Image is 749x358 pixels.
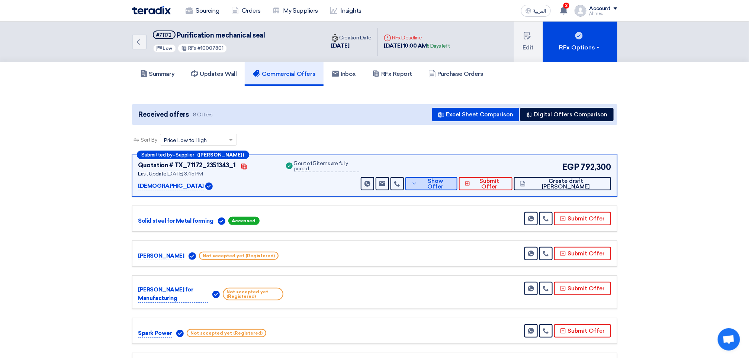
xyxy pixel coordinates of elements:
img: Teradix logo [132,6,171,14]
button: Submit Offer [554,282,611,295]
button: العربية [521,5,551,17]
div: [DATE] [331,42,372,50]
div: RFx Options [559,43,601,52]
a: Commercial Offers [245,62,324,86]
span: Submitted by [142,152,173,157]
span: Received offers [139,110,189,120]
a: My Suppliers [267,3,324,19]
div: [DATE] 10:00 AM [384,42,450,50]
span: #10007801 [197,45,224,51]
span: Not accepted yet (Registered) [199,252,279,260]
span: Sort By [141,136,157,144]
span: العربية [533,9,546,14]
a: Purchase Orders [420,62,492,86]
span: Not accepted yet (Registered) [223,288,283,300]
h5: Updates Wall [191,70,237,78]
h5: Commercial Offers [253,70,315,78]
div: #71172 [157,33,172,38]
span: Price Low to High [164,136,207,144]
img: Verified Account [189,252,196,260]
a: Open chat [718,328,740,351]
span: Supplier [176,152,195,157]
div: 5 Days left [427,42,450,50]
span: Create draft [PERSON_NAME] [527,178,605,190]
button: Submit Offer [554,247,611,260]
p: Spark Power [138,329,172,338]
span: RFx [188,45,196,51]
button: RFx Options [543,22,617,62]
span: 792,300 [581,161,611,173]
img: Verified Account [205,183,213,190]
h5: Inbox [332,70,356,78]
p: Solid steel for Metal forming [138,217,213,226]
button: Submit Offer [554,324,611,338]
p: [PERSON_NAME] for Manufacturing [138,286,208,303]
div: Quotation # TX_71172_2351343_1 [138,161,236,170]
a: Inbox [324,62,364,86]
button: Digital Offers Comparison [520,108,614,121]
span: EGP [562,161,579,173]
span: Accessed [228,217,260,225]
div: Account [589,6,611,12]
a: Sourcing [180,3,225,19]
button: Submit Offer [459,177,512,190]
b: ([PERSON_NAME]) [197,152,244,157]
span: 3 [563,3,569,9]
span: Low [163,46,173,51]
div: 5 out of 5 items are fully priced [294,161,359,172]
button: Submit Offer [554,212,611,225]
img: profile_test.png [575,5,586,17]
span: Last Update [138,171,167,177]
div: ِAhmed [589,12,617,16]
a: Updates Wall [183,62,245,86]
span: Submit Offer [472,178,506,190]
img: Verified Account [212,291,220,298]
h5: RFx Report [372,70,412,78]
div: RFx Deadline [384,34,450,42]
button: Show Offer [405,177,457,190]
a: RFx Report [364,62,420,86]
img: Verified Account [176,330,184,337]
a: Orders [225,3,267,19]
div: – [137,151,249,159]
a: Summary [132,62,183,86]
button: Excel Sheet Comparison [432,108,519,121]
span: Not accepted yet (Registered) [187,329,266,337]
div: Creation Date [331,34,372,42]
span: Purification mechanical seal [177,31,265,39]
p: [PERSON_NAME] [138,252,184,261]
span: Show Offer [419,178,451,190]
p: [DEMOGRAPHIC_DATA] [138,182,204,191]
h5: Summary [140,70,175,78]
h5: Purchase Orders [428,70,483,78]
span: 8 Offers [193,111,212,118]
h5: Purification mechanical seal [153,30,265,40]
a: Insights [324,3,367,19]
img: Verified Account [218,217,225,225]
span: [DATE] 3:45 PM [167,171,203,177]
button: Create draft [PERSON_NAME] [514,177,611,190]
button: Edit [514,22,543,62]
